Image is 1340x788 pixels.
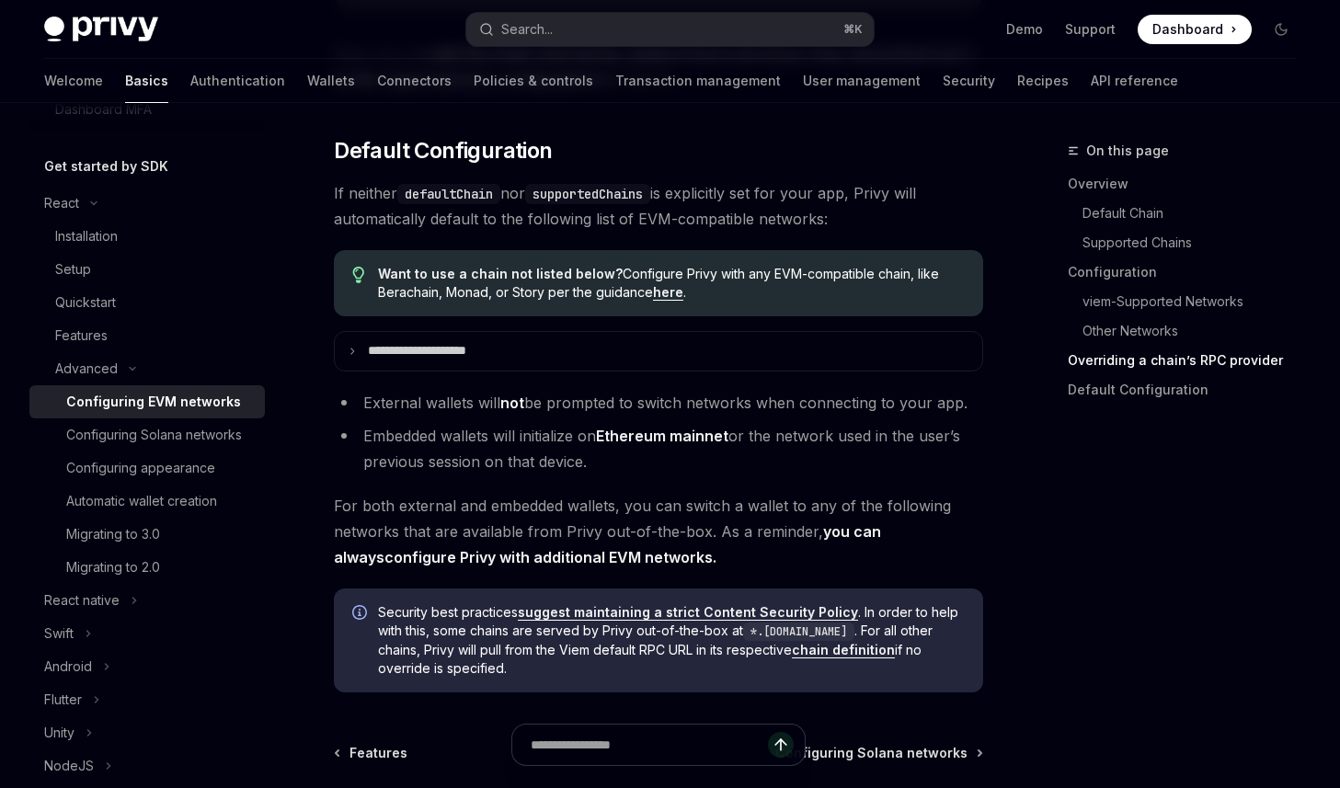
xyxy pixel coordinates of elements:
div: React native [44,589,120,611]
img: dark logo [44,17,158,42]
span: ⌘ K [843,22,863,37]
button: Unity [29,716,265,749]
a: viem-Supported Networks [1068,287,1311,316]
a: Configuration [1068,257,1311,287]
svg: Tip [352,267,365,283]
div: NodeJS [44,755,94,777]
button: Advanced [29,352,265,385]
a: suggest maintaining a strict Content Security Policy [518,604,858,621]
a: Other Networks [1068,316,1311,346]
a: Overview [1068,169,1311,199]
strong: not [500,394,524,412]
a: Policies & controls [474,59,593,103]
div: Swift [44,622,74,645]
span: Dashboard [1152,20,1223,39]
a: Automatic wallet creation [29,485,265,518]
a: Authentication [190,59,285,103]
span: For both external and embedded wallets, you can switch a wallet to any of the following networks ... [334,493,983,570]
div: Configuring EVM networks [66,391,241,413]
li: External wallets will be prompted to switch networks when connecting to your app. [334,390,983,416]
button: React native [29,584,265,617]
button: React [29,187,265,220]
button: Toggle dark mode [1266,15,1296,44]
a: chain definition [792,642,895,658]
div: Migrating to 2.0 [66,556,160,578]
button: NodeJS [29,749,265,782]
div: Features [55,325,108,347]
svg: Info [352,605,371,623]
a: Wallets [307,59,355,103]
a: Configuring appearance [29,451,265,485]
a: Configuring EVM networks [29,385,265,418]
a: Migrating to 2.0 [29,551,265,584]
span: Security best practices . In order to help with this, some chains are served by Privy out-of-the-... [378,603,965,678]
div: Flutter [44,689,82,711]
div: Migrating to 3.0 [66,523,160,545]
li: Embedded wallets will initialize on or the network used in the user’s previous session on that de... [334,423,983,474]
div: Automatic wallet creation [66,490,217,512]
a: Recipes [1017,59,1069,103]
div: Android [44,656,92,678]
a: Transaction management [615,59,781,103]
a: Overriding a chain’s RPC provider [1068,346,1311,375]
a: Supported Chains [1068,228,1311,257]
a: Support [1065,20,1116,39]
code: defaultChain [397,184,500,204]
a: User management [803,59,921,103]
span: Configure Privy with any EVM-compatible chain, like Berachain, Monad, or Story per the guidance . [378,265,965,302]
a: Default Chain [1068,199,1311,228]
code: *.[DOMAIN_NAME] [743,622,854,641]
div: Quickstart [55,291,116,314]
a: Connectors [377,59,452,103]
div: Configuring Solana networks [66,424,242,446]
div: Search... [501,18,553,40]
a: Basics [125,59,168,103]
h5: Get started by SDK [44,155,168,177]
code: supportedChains [525,184,650,204]
strong: Want to use a chain not listed below? [378,266,623,281]
div: React [44,192,79,214]
a: Demo [1006,20,1043,39]
span: If neither nor is explicitly set for your app, Privy will automatically default to the following ... [334,180,983,232]
a: Quickstart [29,286,265,319]
button: Swift [29,617,265,650]
a: Features [29,319,265,352]
div: Advanced [55,358,118,380]
a: Setup [29,253,265,286]
span: Default Configuration [334,136,552,166]
a: Installation [29,220,265,253]
span: On this page [1086,140,1169,162]
div: Unity [44,722,74,744]
div: Configuring appearance [66,457,215,479]
button: Android [29,650,265,683]
a: Configuring Solana networks [29,418,265,451]
a: Default Configuration [1068,375,1311,405]
div: Setup [55,258,91,280]
button: Send message [768,732,794,758]
a: Migrating to 3.0 [29,518,265,551]
strong: Ethereum mainnet [596,427,728,445]
a: Dashboard [1138,15,1252,44]
div: Installation [55,225,118,247]
a: Security [943,59,995,103]
button: Search...⌘K [466,13,874,46]
a: configure Privy with additional EVM networks [384,548,713,567]
a: here [653,284,683,301]
a: Welcome [44,59,103,103]
strong: you can always . [334,522,881,567]
a: API reference [1091,59,1178,103]
input: Ask a question... [531,725,768,765]
button: Flutter [29,683,265,716]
